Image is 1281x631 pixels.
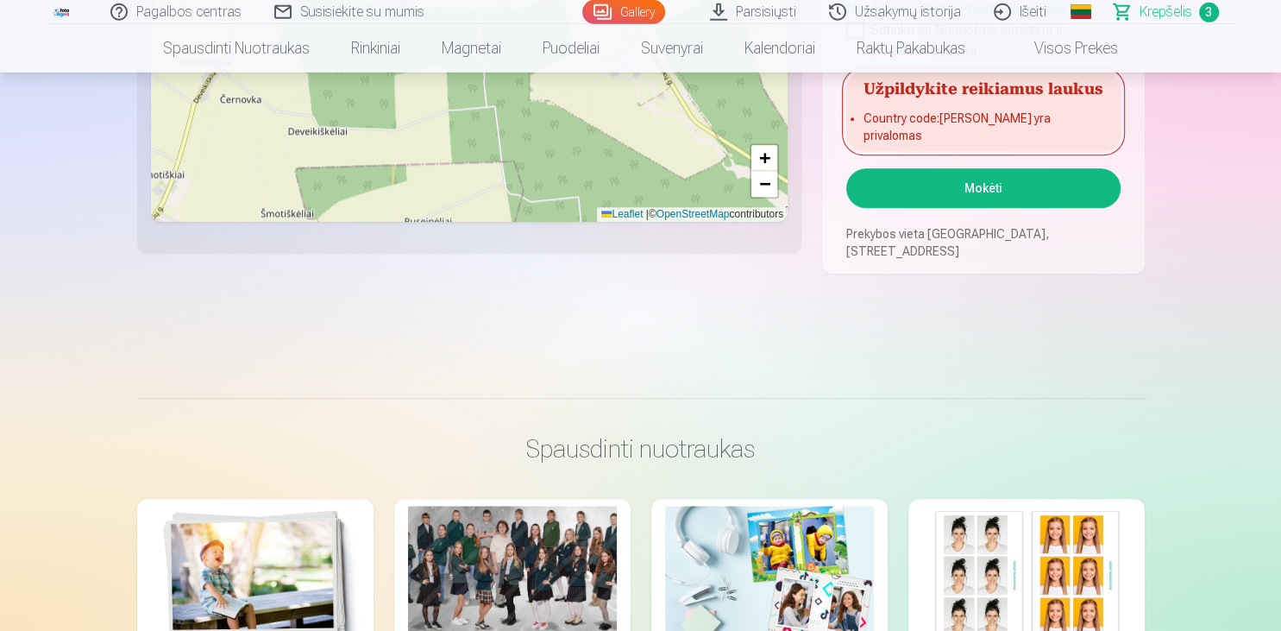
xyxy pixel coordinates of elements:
span: + [759,147,770,168]
div: © contributors [597,207,788,222]
a: OpenStreetMap [656,208,730,220]
span: − [759,173,770,194]
a: Magnetai [421,24,522,73]
a: Zoom in [751,145,777,171]
span: 3 [1199,3,1219,22]
a: Raktų pakabukas [836,24,986,73]
a: Kalendoriai [724,24,836,73]
a: Leaflet [601,208,643,220]
span: | [646,208,649,220]
h3: Spausdinti nuotraukas [151,433,1131,464]
a: Rinkiniai [330,24,421,73]
img: /fa5 [53,7,72,17]
button: Mokėti [846,168,1120,208]
p: Prekybos vieta [GEOGRAPHIC_DATA], [STREET_ADDRESS] [846,225,1120,260]
a: Zoom out [751,171,777,197]
a: Puodeliai [522,24,620,73]
a: Visos prekės [986,24,1139,73]
a: Suvenyrai [620,24,724,73]
a: Spausdinti nuotraukas [142,24,330,73]
span: Krepšelis [1140,2,1192,22]
h5: Užpildykite reikiamus laukus [846,72,1120,103]
li: Country code : [PERSON_NAME] yra privalomas [863,110,1102,144]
